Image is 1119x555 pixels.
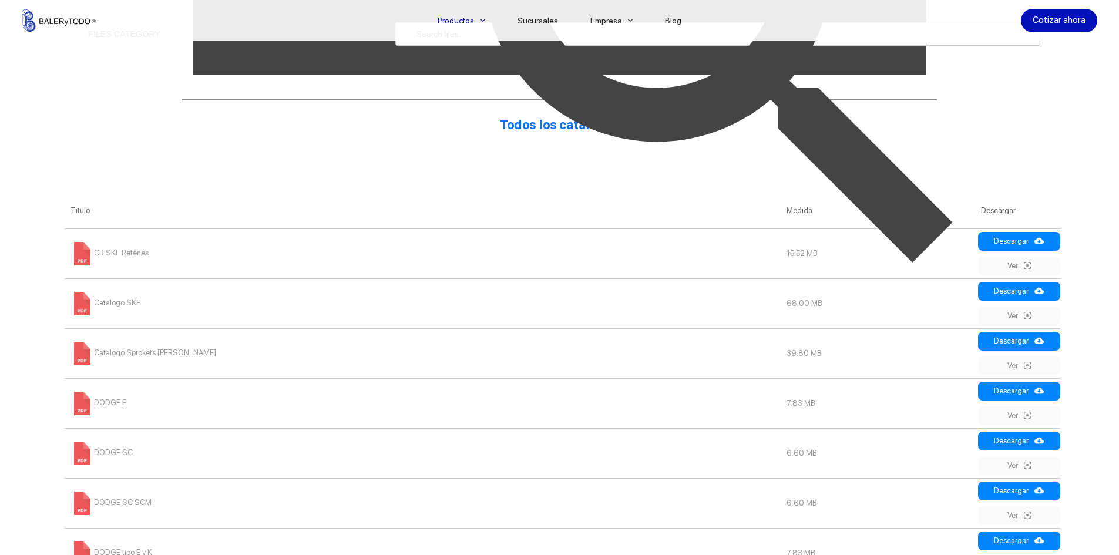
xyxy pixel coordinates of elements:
[978,406,1060,425] a: Ver
[978,432,1060,450] a: Descargar
[70,498,152,507] a: DODGE SC SCM
[978,382,1060,401] a: Descargar
[781,428,975,478] td: 6.60 MB
[978,482,1060,500] a: Descargar
[978,506,1060,525] a: Ver
[70,348,216,357] a: Catalogo Sprokets [PERSON_NAME]
[70,248,149,257] a: CR SKF Retenes
[978,356,1060,375] a: Ver
[781,378,975,428] td: 7.83 MB
[781,478,975,528] td: 6.60 MB
[70,448,133,457] a: DODGE SC
[1021,9,1097,32] a: Cotizar ahora
[70,298,140,307] a: Catalogo SKF
[978,456,1060,475] a: Ver
[70,398,126,407] a: DODGE E
[978,532,1060,550] a: Descargar
[65,193,781,228] th: Titulo
[22,9,96,32] img: Balerytodo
